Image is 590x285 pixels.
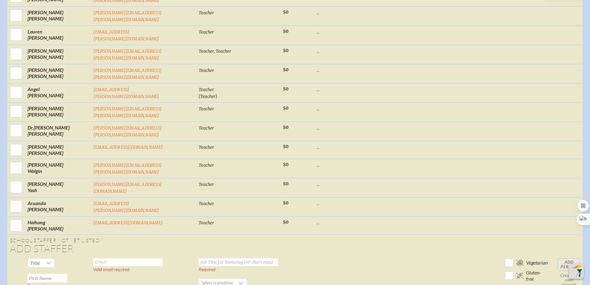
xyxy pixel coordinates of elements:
[93,258,163,266] input: Email
[25,122,91,141] td: [PERSON_NAME] [PERSON_NAME]
[25,197,91,217] td: Aruanda [PERSON_NAME]
[283,162,288,167] span: $0
[316,28,473,35] p: ...
[25,141,91,159] td: [PERSON_NAME] [PERSON_NAME]
[199,145,214,150] span: Teacher
[199,68,214,73] span: Teacher
[199,87,214,92] span: Teacher
[283,220,288,225] span: $0
[316,86,473,92] p: ...
[25,26,91,45] td: Lauren [PERSON_NAME]
[25,159,91,178] td: [PERSON_NAME] Wolgin
[316,219,473,226] p: ...
[93,163,162,175] a: [PERSON_NAME][EMAIL_ADDRESS][PERSON_NAME][DOMAIN_NAME]
[283,144,288,149] span: $0
[283,181,288,186] span: $0
[316,181,473,187] p: ...
[199,49,231,54] span: Teacher, Teacher
[93,68,162,80] a: [PERSON_NAME][EMAIL_ADDRESS][PERSON_NAME][DOMAIN_NAME]
[93,10,162,22] a: [PERSON_NAME][EMAIL_ADDRESS][PERSON_NAME][DOMAIN_NAME]
[316,105,473,112] p: ...
[283,67,288,72] span: $0
[199,220,214,226] span: Teacher
[199,182,214,187] span: Teacher
[93,182,162,194] a: [PERSON_NAME][EMAIL_ADDRESS][DOMAIN_NAME]
[93,145,163,150] a: [EMAIL_ADDRESS][DOMAIN_NAME]
[28,125,34,130] span: Dr.
[283,106,288,111] span: $0
[216,93,217,99] span: )
[283,200,288,206] span: $0
[93,49,162,61] a: [PERSON_NAME][EMAIL_ADDRESS][PERSON_NAME][DOMAIN_NAME]
[316,67,473,73] p: ...
[569,264,584,279] button: Scroll Top
[570,265,583,278] img: To the top
[199,125,214,131] span: Teacher
[283,125,288,130] span: $0
[316,200,473,206] p: ...
[93,29,159,42] a: [EMAIL_ADDRESS][PERSON_NAME][DOMAIN_NAME]
[316,144,473,150] p: ...
[283,10,288,15] span: $0
[25,217,91,235] td: Haihong [PERSON_NAME]
[199,163,214,168] span: Teacher
[283,29,288,34] span: $0
[28,274,67,282] input: First Name
[25,83,91,103] td: Angel [PERSON_NAME]
[199,10,214,15] span: Teacher
[199,258,278,266] input: Job Title for Nametag (40 chars max)
[93,201,159,213] a: [EMAIL_ADDRESS][PERSON_NAME][DOMAIN_NAME]
[25,45,91,64] td: [PERSON_NAME] [PERSON_NAME]
[25,178,91,197] td: [PERSON_NAME] Yash
[283,86,288,92] span: $0
[526,270,548,282] span: Gluten-free
[199,106,214,112] span: Teacher
[316,48,473,54] p: ...
[25,64,91,83] td: [PERSON_NAME] [PERSON_NAME]
[199,29,214,35] span: Teacher
[93,267,130,272] label: Valid email required
[526,260,548,266] span: Vegetarian
[199,201,214,206] span: Teacher
[283,48,288,53] span: $0
[316,162,473,168] p: ...
[93,220,163,226] a: [EMAIL_ADDRESS][DOMAIN_NAME]
[93,87,159,99] a: [EMAIL_ADDRESS][PERSON_NAME][DOMAIN_NAME]
[30,260,40,266] span: Title
[199,267,216,272] label: Required
[93,106,162,118] a: [PERSON_NAME][EMAIL_ADDRESS][PERSON_NAME][DOMAIN_NAME]
[25,7,91,26] td: [PERSON_NAME] [PERSON_NAME]
[316,125,473,131] p: ...
[316,9,473,15] p: ...
[93,125,162,138] a: [PERSON_NAME][EMAIL_ADDRESS][PERSON_NAME][DOMAIN_NAME]
[25,103,91,122] td: [PERSON_NAME] [PERSON_NAME]
[28,259,42,267] span: Title
[200,94,216,99] span: Teacher
[199,93,200,99] span: (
